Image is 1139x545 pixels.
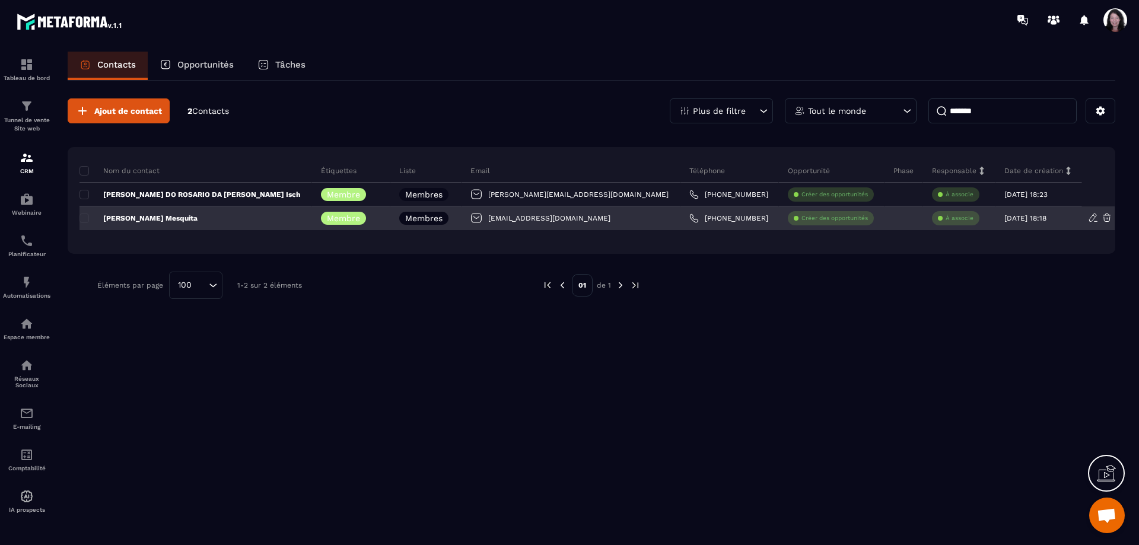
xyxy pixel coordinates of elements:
a: [PHONE_NUMBER] [689,190,768,199]
img: automations [20,275,34,289]
p: [DATE] 18:23 [1004,190,1048,199]
p: Phase [893,166,914,176]
p: Membres [405,214,443,222]
p: 2 [187,106,229,117]
a: Opportunités [148,52,246,80]
p: Opportunités [177,59,234,70]
a: automationsautomationsAutomatisations [3,266,50,308]
a: automationsautomationsWebinaire [3,183,50,225]
p: 01 [572,274,593,297]
span: Ajout de contact [94,105,162,117]
img: formation [20,151,34,165]
button: Ajout de contact [68,98,170,123]
p: Webinaire [3,209,50,216]
p: 1-2 sur 2 éléments [237,281,302,289]
p: [PERSON_NAME] Mesquita [79,213,198,223]
a: automationsautomationsEspace membre [3,308,50,349]
p: Étiquettes [321,166,357,176]
div: Search for option [169,272,222,299]
img: formation [20,58,34,72]
p: À associe [946,214,973,222]
a: social-networksocial-networkRéseaux Sociaux [3,349,50,397]
input: Search for option [196,279,206,292]
a: formationformationTableau de bord [3,49,50,90]
a: formationformationTunnel de vente Site web [3,90,50,142]
img: automations [20,489,34,503]
img: next [615,280,626,291]
p: Planificateur [3,251,50,257]
a: emailemailE-mailing [3,397,50,439]
p: Nom du contact [79,166,160,176]
p: Tâches [275,59,306,70]
p: Date de création [1004,166,1063,176]
p: Contacts [97,59,136,70]
p: de 1 [597,281,611,290]
img: scheduler [20,234,34,248]
p: Email [470,166,490,176]
a: Contacts [68,52,148,80]
p: Automatisations [3,292,50,299]
img: prev [557,280,568,291]
img: social-network [20,358,34,372]
p: Tout le monde [808,107,866,115]
p: Téléphone [689,166,725,176]
p: Tableau de bord [3,75,50,81]
img: logo [17,11,123,32]
p: CRM [3,168,50,174]
p: Liste [399,166,416,176]
img: email [20,406,34,420]
a: schedulerschedulerPlanificateur [3,225,50,266]
span: Contacts [192,106,229,116]
p: E-mailing [3,423,50,430]
p: Membre [327,214,360,222]
span: 100 [174,279,196,292]
p: Tunnel de vente Site web [3,116,50,133]
p: Membres [405,190,443,199]
p: Espace membre [3,334,50,340]
p: Membre [327,190,360,199]
a: Tâches [246,52,317,80]
p: IA prospects [3,506,50,513]
p: Créer des opportunités [801,214,868,222]
a: accountantaccountantComptabilité [3,439,50,480]
a: [PHONE_NUMBER] [689,213,768,223]
p: Réseaux Sociaux [3,375,50,388]
p: À associe [946,190,973,199]
img: prev [542,280,553,291]
a: formationformationCRM [3,142,50,183]
p: Plus de filtre [693,107,746,115]
img: formation [20,99,34,113]
p: Opportunité [788,166,830,176]
p: Responsable [932,166,976,176]
img: next [630,280,641,291]
div: Ouvrir le chat [1089,498,1125,533]
p: Éléments par page [97,281,163,289]
p: Comptabilité [3,465,50,471]
p: [PERSON_NAME] DO ROSARIO DA [PERSON_NAME] Isch [79,190,300,199]
img: accountant [20,448,34,462]
img: automations [20,192,34,206]
p: Créer des opportunités [801,190,868,199]
p: [DATE] 18:18 [1004,214,1046,222]
img: automations [20,317,34,331]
